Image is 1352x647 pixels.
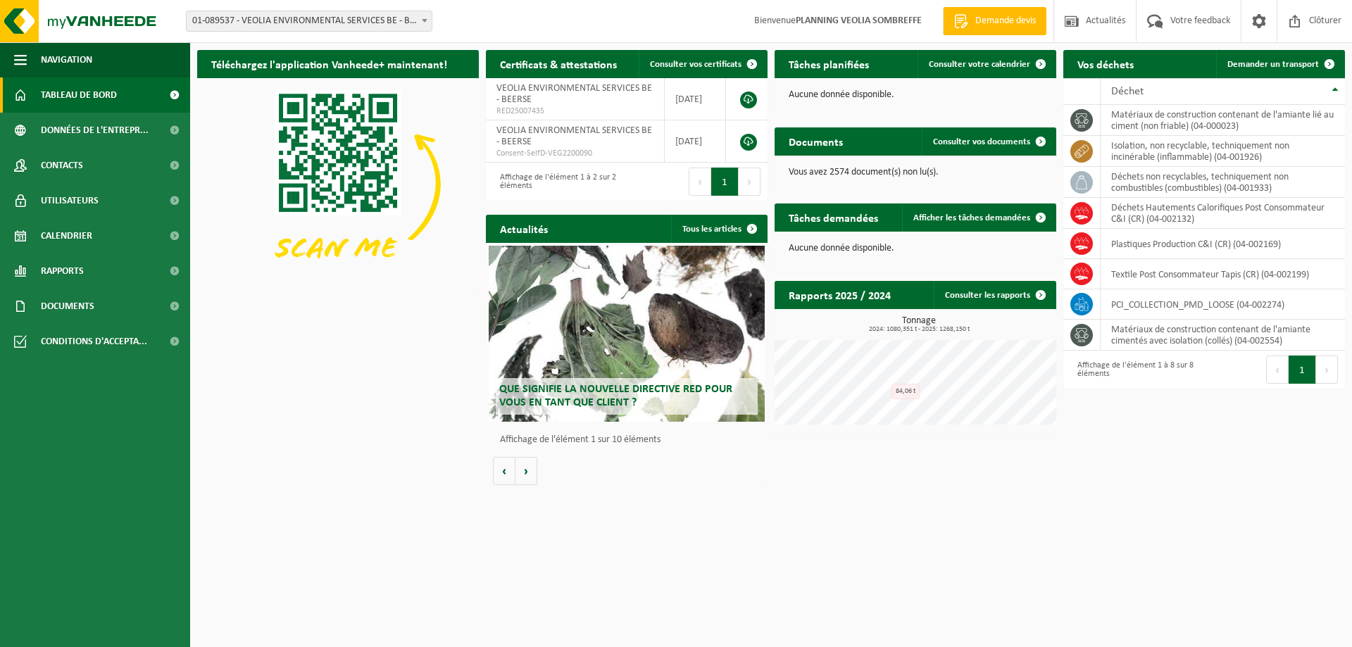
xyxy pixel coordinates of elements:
span: Calendrier [41,218,92,253]
td: matériaux de construction contenant de l'amiante cimentés avec isolation (collés) (04-002554) [1101,320,1345,351]
td: Déchets Hautements Calorifiques Post Consommateur C&I (CR) (04-002132) [1101,198,1345,229]
span: 2024: 1080,351 t - 2025: 1268,150 t [782,326,1056,333]
td: Textile Post Consommateur Tapis (CR) (04-002199) [1101,259,1345,289]
a: Que signifie la nouvelle directive RED pour vous en tant que client ? [489,246,765,422]
td: [DATE] [665,120,726,163]
td: [DATE] [665,78,726,120]
span: Tableau de bord [41,77,117,113]
h3: Tonnage [782,316,1056,333]
span: Consent-SelfD-VEG2200090 [496,148,653,159]
span: Consulter vos documents [933,137,1030,146]
a: Consulter votre calendrier [918,50,1055,78]
p: Aucune donnée disponible. [789,244,1042,253]
span: 01-089537 - VEOLIA ENVIRONMENTAL SERVICES BE - BEERSE [186,11,432,32]
span: Documents [41,289,94,324]
h2: Vos déchets [1063,50,1148,77]
td: matériaux de construction contenant de l'amiante lié au ciment (non friable) (04-000023) [1101,105,1345,136]
span: 01-089537 - VEOLIA ENVIRONMENTAL SERVICES BE - BEERSE [187,11,432,31]
p: Affichage de l'élément 1 sur 10 éléments [500,435,760,445]
span: VEOLIA ENVIRONMENTAL SERVICES BE - BEERSE [496,125,652,147]
p: Aucune donnée disponible. [789,90,1042,100]
td: déchets non recyclables, techniquement non combustibles (combustibles) (04-001933) [1101,167,1345,198]
button: 1 [1289,356,1316,384]
span: Données de l'entrepr... [41,113,149,148]
button: 1 [711,168,739,196]
a: Consulter vos documents [922,127,1055,156]
img: Download de VHEPlus App [197,78,479,289]
span: Demande devis [972,14,1039,28]
h2: Certificats & attestations [486,50,631,77]
span: Contacts [41,148,83,183]
a: Afficher les tâches demandées [902,203,1055,232]
h2: Tâches demandées [775,203,892,231]
p: Vous avez 2574 document(s) non lu(s). [789,168,1042,177]
strong: PLANNING VEOLIA SOMBREFFE [796,15,922,26]
span: VEOLIA ENVIRONMENTAL SERVICES BE - BEERSE [496,83,652,105]
button: Next [1316,356,1338,384]
h2: Documents [775,127,857,155]
div: Affichage de l'élément 1 à 8 sur 8 éléments [1070,354,1197,385]
a: Demander un transport [1216,50,1344,78]
td: isolation, non recyclable, techniquement non incinérable (inflammable) (04-001926) [1101,136,1345,167]
a: Demande devis [943,7,1046,35]
button: Volgende [515,457,537,485]
button: Vorige [493,457,515,485]
h2: Rapports 2025 / 2024 [775,281,905,308]
span: Conditions d'accepta... [41,324,147,359]
span: Navigation [41,42,92,77]
td: PCI_COLLECTION_PMD_LOOSE (04-002274) [1101,289,1345,320]
a: Consulter les rapports [934,281,1055,309]
span: Utilisateurs [41,183,99,218]
span: Consulter vos certificats [650,60,741,69]
span: Que signifie la nouvelle directive RED pour vous en tant que client ? [499,384,732,408]
h2: Téléchargez l'application Vanheede+ maintenant! [197,50,461,77]
h2: Tâches planifiées [775,50,883,77]
span: Consulter votre calendrier [929,60,1030,69]
a: Consulter vos certificats [639,50,766,78]
button: Previous [689,168,711,196]
h2: Actualités [486,215,562,242]
button: Next [739,168,760,196]
button: Previous [1266,356,1289,384]
span: Afficher les tâches demandées [913,213,1030,222]
a: Tous les articles [671,215,766,243]
span: RED25007435 [496,106,653,117]
td: Plastiques Production C&I (CR) (04-002169) [1101,229,1345,259]
span: Rapports [41,253,84,289]
div: Affichage de l'élément 1 à 2 sur 2 éléments [493,166,620,197]
span: Déchet [1111,86,1144,97]
div: 84,06 t [891,384,920,399]
span: Demander un transport [1227,60,1319,69]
